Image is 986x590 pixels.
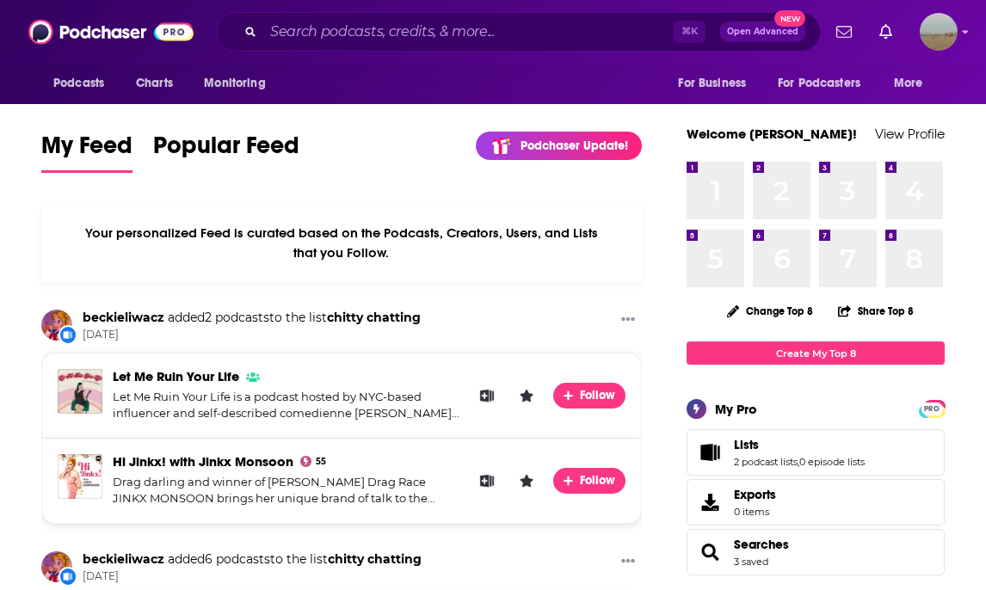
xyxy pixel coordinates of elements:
[553,468,625,494] button: Follow
[687,126,857,142] a: Welcome [PERSON_NAME]!
[614,310,642,331] button: Show More Button
[113,453,293,470] a: Hi Jinkx! with Jinkx Monsoon
[734,556,768,568] a: 3 saved
[41,131,132,173] a: My Feed
[921,403,942,415] span: PRO
[693,440,727,464] a: Lists
[798,456,799,468] span: ,
[715,401,757,417] div: My Pro
[687,529,945,575] span: Searches
[327,310,421,325] a: chitty chatting
[666,67,767,100] button: open menu
[514,468,539,494] button: Leave a Rating
[678,71,746,95] span: For Business
[83,551,164,567] a: beckieliwacz
[717,300,823,322] button: Change Top 8
[83,569,422,584] span: [DATE]
[53,71,104,95] span: Podcasts
[734,506,776,518] span: 0 items
[41,67,126,100] button: open menu
[204,71,265,95] span: Monitoring
[83,310,421,326] h3: to the list
[734,487,776,502] span: Exports
[41,310,72,341] img: beckieliwacz
[882,67,945,100] button: open menu
[59,325,77,344] div: New List
[153,131,299,173] a: Popular Feed
[216,12,821,52] div: Search podcasts, credits, & more...
[829,17,859,46] a: Show notifications dropdown
[693,490,727,514] span: Exports
[83,328,421,342] span: [DATE]
[328,551,422,567] a: chitty chatting
[580,473,617,488] span: Follow
[734,437,759,452] span: Lists
[920,13,958,51] img: User Profile
[59,567,77,586] div: New List
[125,67,183,100] a: Charts
[920,13,958,51] span: Logged in as shenderson
[920,13,958,51] button: Show profile menu
[921,402,942,415] a: PRO
[734,456,798,468] a: 2 podcast lists
[837,294,915,328] button: Share Top 8
[58,369,102,414] img: Let Me Ruin Your Life
[153,131,299,170] span: Popular Feed
[693,540,727,564] a: Searches
[778,71,860,95] span: For Podcasters
[474,383,500,409] button: Add to List
[719,22,806,42] button: Open AdvancedNew
[474,468,500,494] button: Add to List
[799,456,865,468] a: 0 episode lists
[28,15,194,48] img: Podchaser - Follow, Share and Rate Podcasts
[136,71,173,95] span: Charts
[687,429,945,476] span: Lists
[113,389,460,422] div: Let Me Ruin Your Life is a podcast hosted by NYC-based influencer and self-described comedienne [...
[614,551,642,573] button: Show More Button
[168,551,270,567] span: added 6 podcasts
[734,437,865,452] a: Lists
[521,138,628,153] p: Podchaser Update!
[316,458,326,465] span: 55
[514,383,539,409] button: Leave a Rating
[687,341,945,365] a: Create My Top 8
[168,310,269,325] span: added 2 podcasts
[192,67,287,100] button: open menu
[553,383,625,409] button: Follow
[872,17,899,46] a: Show notifications dropdown
[734,537,789,552] a: Searches
[894,71,923,95] span: More
[113,368,239,384] a: Let Me Ruin Your Life
[58,454,102,499] img: Hi Jinkx! with Jinkx Monsoon
[580,388,617,403] span: Follow
[300,456,326,467] a: 55
[767,67,885,100] button: open menu
[113,474,460,507] div: Drag darling and winner of [PERSON_NAME] Drag Race JINKX MONSOON brings her unique brand of talk ...
[687,479,945,525] a: Exports
[83,310,164,325] a: beckieliwacz
[41,551,72,582] img: beckieliwacz
[727,28,798,36] span: Open Advanced
[263,18,674,46] input: Search podcasts, credits, & more...
[774,10,805,27] span: New
[875,126,945,142] a: View Profile
[41,131,132,170] span: My Feed
[674,21,706,43] span: ⌘ K
[41,204,642,282] div: Your personalized Feed is curated based on the Podcasts, Creators, Users, and Lists that you Follow.
[83,551,422,568] h3: to the list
